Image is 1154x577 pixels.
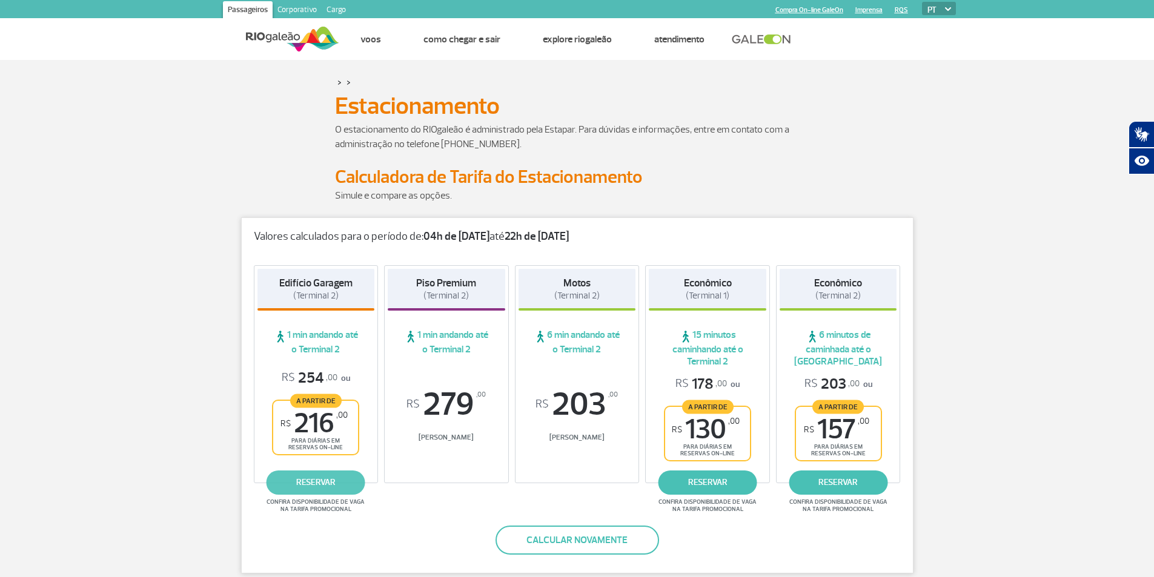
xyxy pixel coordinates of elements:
span: [PERSON_NAME] [519,433,636,442]
span: para diárias em reservas on-line [675,443,740,457]
sup: R$ [536,398,549,411]
h1: Estacionamento [335,96,820,116]
span: (Terminal 2) [815,290,861,302]
p: ou [804,375,872,394]
span: 279 [388,388,505,421]
sup: ,00 [858,416,869,426]
strong: Econômico [814,277,862,289]
span: 254 [282,369,337,387]
span: A partir de [682,400,734,414]
a: Voos [360,33,381,45]
span: 130 [672,416,740,443]
span: 178 [675,375,727,394]
span: Confira disponibilidade de vaga na tarifa promocional [788,498,889,513]
button: Abrir tradutor de língua de sinais. [1129,121,1154,148]
strong: Motos [563,277,591,289]
span: 203 [804,375,860,394]
span: 15 minutos caminhando até o Terminal 2 [649,329,766,368]
strong: Econômico [684,277,732,289]
span: 1 min andando até o Terminal 2 [388,329,505,355]
sup: ,00 [608,388,618,401]
strong: Edifício Garagem [279,277,353,289]
a: Imprensa [855,6,883,14]
a: Cargo [322,1,351,21]
span: (Terminal 2) [293,290,339,302]
span: 6 minutos de caminhada até o [GEOGRAPHIC_DATA] [780,329,897,368]
a: Explore RIOgaleão [543,33,612,45]
span: 157 [804,416,869,443]
strong: Piso Premium [416,277,476,289]
a: reservar [267,470,365,495]
p: ou [675,375,740,394]
span: (Terminal 2) [554,290,600,302]
sup: R$ [406,398,420,411]
span: (Terminal 1) [686,290,729,302]
strong: 22h de [DATE] [505,229,569,243]
p: O estacionamento do RIOgaleão é administrado pela Estapar. Para dúvidas e informações, entre em c... [335,122,820,151]
span: 1 min andando até o Terminal 2 [257,329,375,355]
button: Abrir recursos assistivos. [1129,148,1154,174]
span: A partir de [290,394,342,407]
span: 216 [280,410,348,437]
a: > [337,75,342,89]
span: 6 min andando até o Terminal 2 [519,329,636,355]
span: A partir de [812,400,864,414]
span: (Terminal 2) [423,290,469,302]
a: reservar [658,470,757,495]
a: reservar [789,470,887,495]
div: Plugin de acessibilidade da Hand Talk. [1129,121,1154,174]
sup: R$ [672,424,682,435]
p: Valores calculados para o período de: até [254,230,901,243]
span: [PERSON_NAME] [388,433,505,442]
sup: R$ [804,424,814,435]
a: Como chegar e sair [423,33,500,45]
sup: ,00 [476,388,486,401]
span: 203 [519,388,636,421]
span: Confira disponibilidade de vaga na tarifa promocional [657,498,758,513]
span: Confira disponibilidade de vaga na tarifa promocional [265,498,366,513]
p: Simule e compare as opções. [335,188,820,203]
a: RQS [895,6,908,14]
h2: Calculadora de Tarifa do Estacionamento [335,166,820,188]
strong: 04h de [DATE] [423,229,489,243]
a: Passageiros [223,1,273,21]
sup: ,00 [336,410,348,420]
a: > [347,75,351,89]
sup: R$ [280,418,291,429]
a: Atendimento [654,33,705,45]
span: para diárias em reservas on-line [806,443,870,457]
p: ou [282,369,350,387]
button: Calcular novamente [496,526,659,555]
a: Compra On-line GaleOn [775,6,843,14]
sup: ,00 [728,416,740,426]
span: para diárias em reservas on-line [284,437,348,451]
a: Corporativo [273,1,322,21]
